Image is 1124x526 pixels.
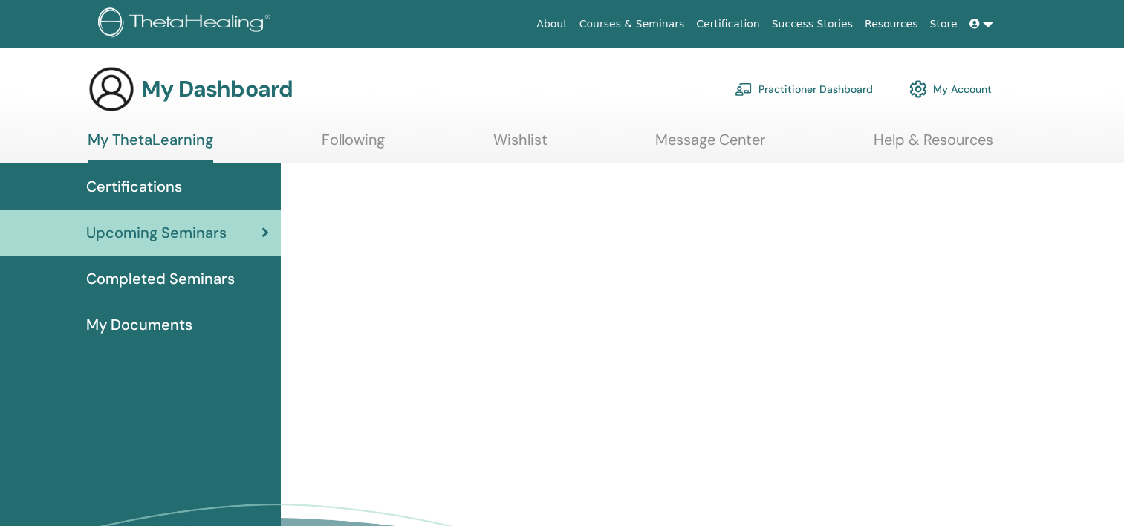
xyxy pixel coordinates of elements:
img: logo.png [98,7,276,41]
img: cog.svg [909,77,927,102]
a: Store [924,10,964,38]
img: generic-user-icon.jpg [88,65,135,113]
span: Certifications [86,175,182,198]
h3: My Dashboard [141,76,293,103]
a: Following [322,131,385,160]
span: Upcoming Seminars [86,221,227,244]
span: Completed Seminars [86,267,235,290]
a: Success Stories [766,10,859,38]
a: Practitioner Dashboard [735,73,873,105]
a: My ThetaLearning [88,131,213,163]
a: Wishlist [493,131,548,160]
a: Resources [859,10,924,38]
a: Courses & Seminars [574,10,691,38]
a: Certification [690,10,765,38]
span: My Documents [86,314,192,336]
a: About [530,10,573,38]
img: chalkboard-teacher.svg [735,82,753,96]
a: My Account [909,73,992,105]
a: Message Center [655,131,765,160]
a: Help & Resources [874,131,993,160]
